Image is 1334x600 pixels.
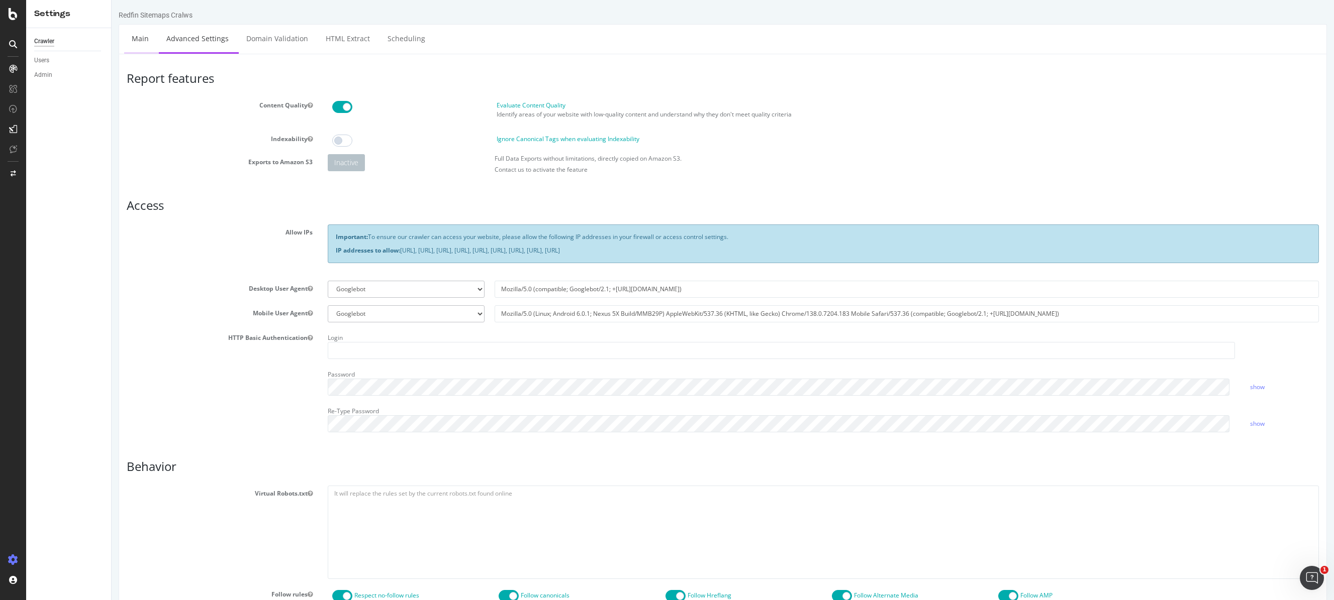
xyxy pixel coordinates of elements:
[15,72,1207,85] h3: Report features
[385,135,528,143] label: Ignore Canonical Tags when evaluating Indexability
[216,367,243,379] label: Password
[383,165,1207,174] p: Contact us to activate the feature
[207,25,266,52] a: HTML Extract
[385,110,1207,118] p: Identify areas of your website with low-quality content and understand why they don't meet qualit...
[268,25,321,52] a: Scheduling
[34,36,104,47] a: Crawler
[127,25,204,52] a: Domain Validation
[576,591,620,599] label: Follow Hreflang
[8,97,209,109] label: Content Quality
[8,330,209,342] label: HTTP Basic Authentication
[196,590,201,598] button: Follow rules
[1300,566,1324,590] iframe: Intercom live chat
[196,309,201,317] button: Mobile User Agent
[196,284,201,293] button: Desktop User Agent
[1138,383,1153,391] a: show
[15,460,1207,473] h3: Behavior
[8,131,209,143] label: Indexability
[385,101,454,109] label: Evaluate Content Quality
[47,25,125,52] a: Advanced Settings
[224,232,1199,241] p: To ensure our crawler can access your website, please allow the following IP addresses in your fi...
[34,70,52,80] div: Admin
[383,154,570,163] label: Full Data Exports without limitations, directly copied on Amazon S3.
[8,305,209,317] label: Mobile User Agent
[1320,566,1328,574] span: 1
[196,333,201,342] button: HTTP Basic Authentication
[1138,419,1153,428] a: show
[15,199,1207,212] h3: Access
[224,246,289,255] strong: IP addresses to allow:
[8,281,209,293] label: Desktop User Agent
[8,224,209,236] label: Allow IPs
[34,55,49,66] div: Users
[409,591,458,599] label: Follow canonicals
[196,489,201,498] button: Virtual Robots.txt
[196,101,201,109] button: Content Quality
[34,70,104,80] a: Admin
[8,154,209,166] label: Exports to Amazon S3
[216,154,253,171] div: Inactive
[34,8,103,20] div: Settings
[224,232,256,241] strong: Important:
[8,486,209,498] label: Virtual Robots.txt
[13,25,45,52] a: Main
[7,10,81,20] div: Redfin Sitemaps Cralws
[216,403,267,415] label: Re-Type Password
[909,591,941,599] label: Follow AMP
[224,246,1199,255] p: [URL], [URL], [URL], [URL], [URL], [URL], [URL], [URL], [URL]
[742,591,807,599] label: Follow Alternate Media
[216,330,231,342] label: Login
[34,55,104,66] a: Users
[196,135,201,143] button: Indexability
[243,591,308,599] label: Respect no-follow rules
[34,36,54,47] div: Crawler
[8,586,209,598] label: Follow rules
